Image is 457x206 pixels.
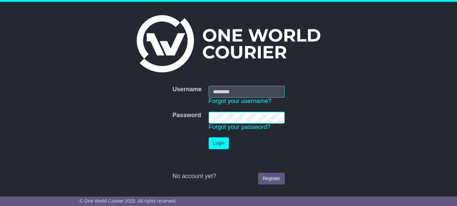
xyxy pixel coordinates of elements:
[258,173,284,184] a: Register
[209,137,229,149] button: Login
[172,86,202,93] label: Username
[172,173,284,180] div: No account yet?
[209,98,272,104] a: Forgot your username?
[209,124,271,130] a: Forgot your password?
[79,198,177,204] span: © One World Courier 2025. All rights reserved.
[137,15,320,72] img: One World
[172,112,201,119] label: Password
